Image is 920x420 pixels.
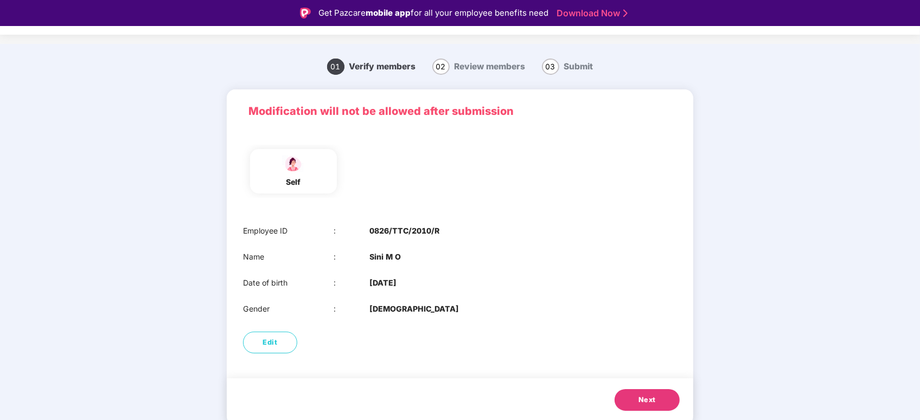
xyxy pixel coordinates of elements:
[334,225,370,237] div: :
[280,176,307,188] div: self
[638,395,656,405] span: Next
[243,277,334,289] div: Date of birth
[243,332,297,353] button: Edit
[334,277,370,289] div: :
[243,303,334,315] div: Gender
[623,8,628,19] img: Stroke
[366,8,411,18] strong: mobile app
[564,61,593,72] span: Submit
[243,225,334,237] div: Employee ID
[263,337,278,348] span: Edit
[615,389,680,411] button: Next
[542,59,559,75] span: 03
[334,303,370,315] div: :
[557,8,624,19] a: Download Now
[280,154,307,173] img: svg+xml;base64,PHN2ZyBpZD0iU3BvdXNlX2ljb24iIHhtbG5zPSJodHRwOi8vd3d3LnczLm9yZy8yMDAwL3N2ZyIgd2lkdG...
[455,61,526,72] span: Review members
[248,103,672,120] p: Modification will not be allowed after submission
[432,59,450,75] span: 02
[318,7,548,20] div: Get Pazcare for all your employee benefits need
[369,277,397,289] b: [DATE]
[349,61,416,72] span: Verify members
[369,251,401,263] b: Sini M O
[369,303,459,315] b: [DEMOGRAPHIC_DATA]
[243,251,334,263] div: Name
[369,225,439,237] b: 0826/TTC/2010/R
[327,59,344,75] span: 01
[300,8,311,18] img: Logo
[334,251,370,263] div: :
